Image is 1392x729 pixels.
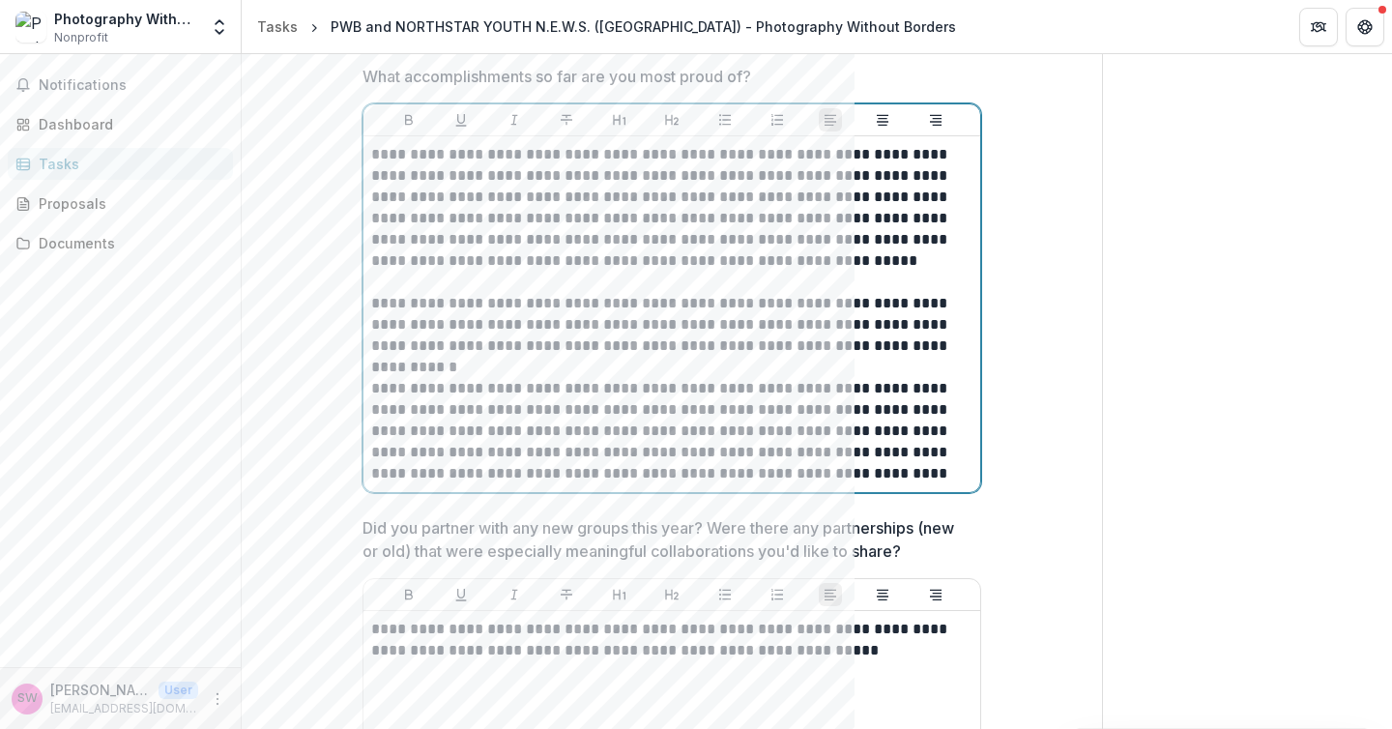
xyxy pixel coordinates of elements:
[8,108,233,140] a: Dashboard
[362,65,751,88] p: What accomplishments so far are you most proud of?
[924,108,947,131] button: Align Right
[713,108,737,131] button: Bullet List
[819,108,842,131] button: Align Left
[1346,8,1384,46] button: Get Help
[503,583,526,606] button: Italicize
[54,9,198,29] div: Photography Without Borders
[39,154,217,174] div: Tasks
[8,227,233,259] a: Documents
[871,108,894,131] button: Align Center
[15,12,46,43] img: Photography Without Borders
[17,692,38,705] div: Shoshanna Wiesner
[257,16,298,37] div: Tasks
[503,108,526,131] button: Italicize
[249,13,305,41] a: Tasks
[1299,8,1338,46] button: Partners
[766,108,789,131] button: Ordered List
[924,583,947,606] button: Align Right
[8,70,233,101] button: Notifications
[871,583,894,606] button: Align Center
[555,583,578,606] button: Strike
[54,29,108,46] span: Nonprofit
[608,108,631,131] button: Heading 1
[39,233,217,253] div: Documents
[819,583,842,606] button: Align Left
[206,687,229,711] button: More
[8,188,233,219] a: Proposals
[206,8,233,46] button: Open entity switcher
[766,583,789,606] button: Ordered List
[555,108,578,131] button: Strike
[713,583,737,606] button: Bullet List
[39,193,217,214] div: Proposals
[39,114,217,134] div: Dashboard
[8,148,233,180] a: Tasks
[608,583,631,606] button: Heading 1
[39,77,225,94] span: Notifications
[50,700,198,717] p: [EMAIL_ADDRESS][DOMAIN_NAME]
[449,583,473,606] button: Underline
[397,583,420,606] button: Bold
[249,13,964,41] nav: breadcrumb
[397,108,420,131] button: Bold
[660,583,683,606] button: Heading 2
[660,108,683,131] button: Heading 2
[362,516,970,563] p: Did you partner with any new groups this year? Were there any partnerships (new or old) that were...
[50,680,151,700] p: [PERSON_NAME]
[159,682,198,699] p: User
[449,108,473,131] button: Underline
[331,16,956,37] div: PWB and NORTHSTAR YOUTH N.E.W.S. ([GEOGRAPHIC_DATA]) - Photography Without Borders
